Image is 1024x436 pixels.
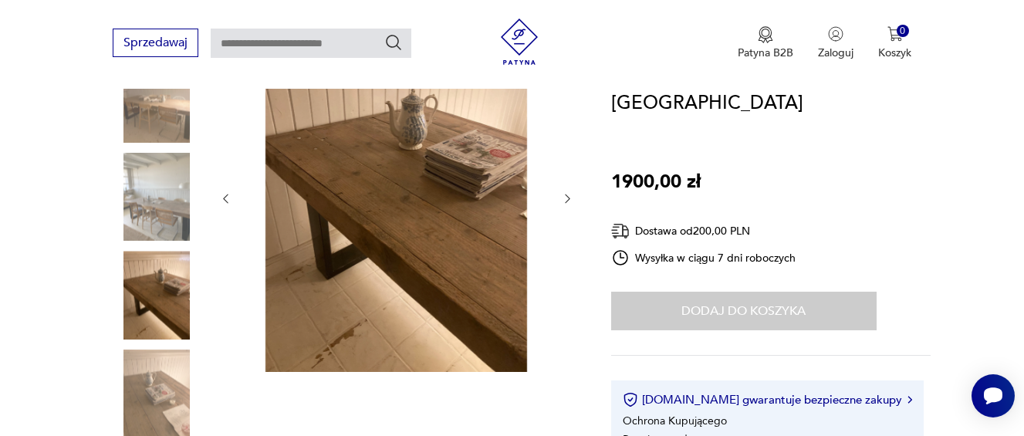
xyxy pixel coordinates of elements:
iframe: Smartsupp widget button [972,374,1015,417]
div: 0 [897,25,910,38]
p: Zaloguj [818,46,853,60]
div: Wysyłka w ciągu 7 dni roboczych [611,248,796,267]
a: Sprzedawaj [113,39,198,49]
img: Zdjęcie produktu Stary stół industrialny [113,251,201,339]
img: Ikona certyfikatu [623,392,638,407]
img: Ikonka użytkownika [828,26,843,42]
img: Patyna - sklep z meblami i dekoracjami vintage [496,19,542,65]
img: Zdjęcie produktu Stary stół industrialny [248,23,546,372]
button: Zaloguj [818,26,853,60]
p: 1900,00 zł [611,167,701,197]
li: Ochrona Kupującego [623,414,727,428]
button: Sprzedawaj [113,29,198,57]
img: Ikona koszyka [887,26,903,42]
img: Ikona medalu [758,26,773,43]
p: Koszyk [878,46,911,60]
img: Ikona strzałki w prawo [907,396,912,404]
p: Patyna B2B [738,46,793,60]
h1: [GEOGRAPHIC_DATA] [611,89,803,118]
img: Zdjęcie produktu Stary stół industrialny [113,153,201,241]
button: [DOMAIN_NAME] gwarantuje bezpieczne zakupy [623,392,912,407]
img: Zdjęcie produktu Stary stół industrialny [113,54,201,142]
div: Dostawa od 200,00 PLN [611,221,796,241]
a: Ikona medaluPatyna B2B [738,26,793,60]
button: 0Koszyk [878,26,911,60]
img: Ikona dostawy [611,221,630,241]
button: Patyna B2B [738,26,793,60]
button: Szukaj [384,33,403,52]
